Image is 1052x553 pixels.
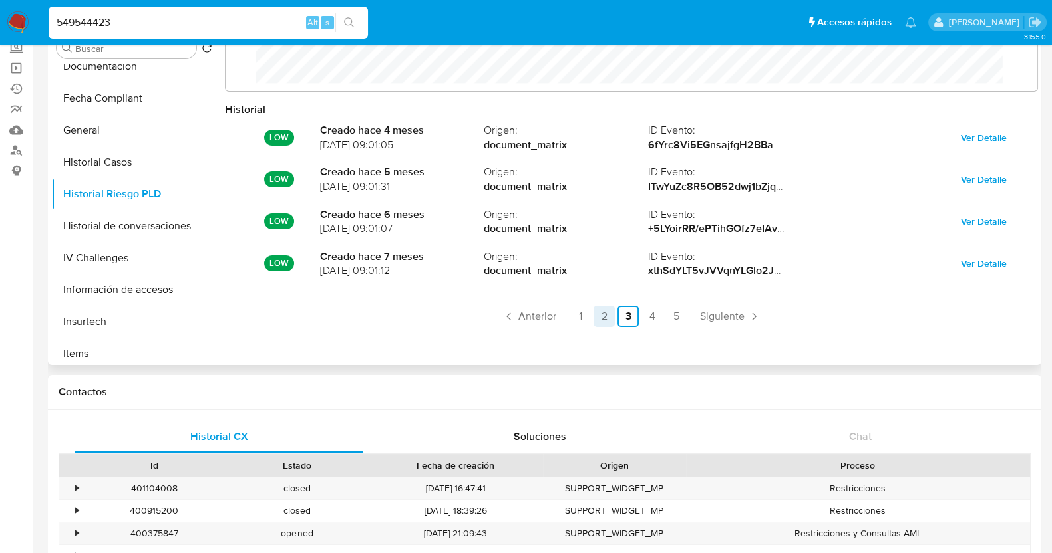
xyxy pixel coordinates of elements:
button: Fecha Compliant [51,82,218,114]
div: closed [226,477,369,499]
div: Fecha de creación [378,459,534,472]
span: s [325,16,329,29]
button: Documentación [51,51,218,82]
button: Buscar [62,43,73,53]
span: Origen : [484,123,647,138]
span: 3.155.0 [1023,31,1045,42]
div: SUPPORT_WIDGET_MP [543,522,686,544]
nav: Paginación [225,306,1038,327]
span: Soluciones [514,429,566,444]
button: General [51,114,218,146]
span: Ver Detalle [961,170,1007,189]
span: Anterior [518,311,556,322]
span: Chat [849,429,872,444]
p: LOW [264,171,294,187]
div: Restricciones [686,477,1030,499]
p: LOW [264,130,294,146]
div: 400375847 [83,522,226,544]
span: [DATE] 09:01:07 [320,221,484,236]
strong: document_matrix [484,263,647,278]
div: Estado [235,459,359,472]
a: Salir [1028,15,1042,29]
span: ID Evento : [648,207,812,222]
div: [DATE] 16:47:41 [369,477,543,499]
div: • [75,527,79,540]
span: Origen : [484,207,647,222]
span: ID Evento : [648,165,812,179]
p: LOW [264,255,294,271]
span: Ver Detalle [961,128,1007,147]
div: 401104008 [83,477,226,499]
div: Origen [552,459,677,472]
div: Proceso [695,459,1021,472]
span: Alt [307,16,318,29]
div: [DATE] 21:09:43 [369,522,543,544]
button: Items [51,338,218,370]
div: Restricciones [686,500,1030,522]
strong: document_matrix [484,221,647,236]
a: Ir a la página 4 [641,306,663,327]
span: Ver Detalle [961,212,1007,231]
button: Ver Detalle [952,169,1016,190]
div: Id [92,459,216,472]
div: closed [226,500,369,522]
button: Historial Riesgo PLD [51,178,218,210]
span: Origen : [484,165,647,179]
div: Restricciones y Consultas AML [686,522,1030,544]
span: Accesos rápidos [817,15,892,29]
strong: document_matrix [484,179,647,194]
p: francisco.martinezsilva@mercadolibre.com.mx [948,16,1023,29]
a: Ir a la página 1 [570,306,591,327]
span: ID Evento : [648,249,812,264]
span: [DATE] 09:01:31 [320,179,484,194]
div: 400915200 [83,500,226,522]
div: SUPPORT_WIDGET_MP [543,477,686,499]
div: • [75,504,79,517]
button: Historial Casos [51,146,218,178]
button: Ver Detalle [952,211,1016,232]
strong: Historial [225,102,265,117]
button: Información de accesos [51,274,218,306]
input: Buscar usuario o caso... [49,14,368,31]
div: SUPPORT_WIDGET_MP [543,500,686,522]
input: Buscar [75,43,191,55]
strong: Creado hace 7 meses [320,249,484,264]
button: Insurtech [51,306,218,338]
a: Ir a la página 3 [617,306,639,327]
span: [DATE] 09:01:12 [320,263,484,278]
div: [DATE] 18:39:26 [369,500,543,522]
button: Historial de conversaciones [51,210,218,242]
button: search-icon [335,13,363,32]
span: Historial CX [190,429,248,444]
div: • [75,482,79,495]
strong: Creado hace 5 meses [320,165,484,179]
button: Volver al orden por defecto [202,43,212,57]
span: [DATE] 09:01:05 [320,138,484,152]
span: ID Evento : [648,123,812,138]
a: Ir a la página 5 [665,306,687,327]
button: Ver Detalle [952,127,1016,148]
a: Ir a la página 2 [594,306,615,327]
div: opened [226,522,369,544]
strong: Creado hace 4 meses [320,123,484,138]
h1: Contactos [59,386,1031,399]
span: Origen : [484,249,647,264]
a: Siguiente [695,306,766,327]
p: LOW [264,213,294,229]
button: Ver Detalle [952,253,1016,274]
a: Notificaciones [905,17,916,28]
strong: document_matrix [484,138,647,152]
span: Ver Detalle [961,254,1007,273]
span: Siguiente [700,311,745,322]
a: Anterior [497,306,562,327]
button: IV Challenges [51,242,218,274]
strong: Creado hace 6 meses [320,207,484,222]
